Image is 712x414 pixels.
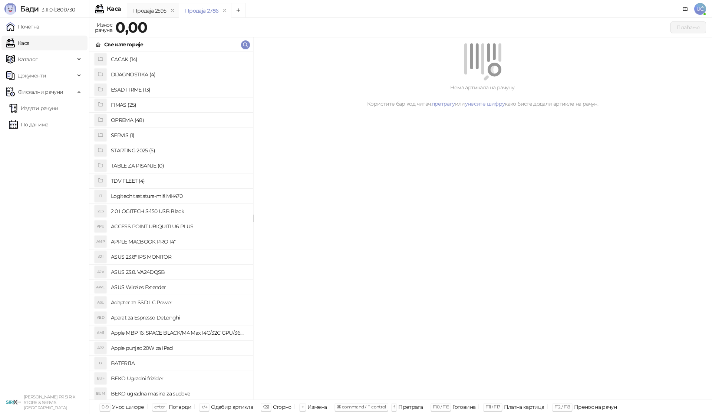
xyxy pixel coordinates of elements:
div: Готовина [452,402,475,412]
h4: ACCESS POINT UBIQUITI U6 PLUS [111,221,247,232]
div: ASL [95,297,106,308]
div: Потврди [169,402,192,412]
span: enter [154,404,165,410]
div: Продаја 2786 [185,7,218,15]
span: 0-9 [102,404,108,410]
h4: Adapter za SSD LC Power [111,297,247,308]
h4: CACAK (14) [111,53,247,65]
h4: SERVIS (1) [111,129,247,141]
h4: BEKO Ugradni frizider [111,372,247,384]
div: Одабир артикла [211,402,253,412]
span: UĆ [694,3,706,15]
div: AMP [95,236,106,248]
div: Каса [107,6,121,12]
strong: 0,00 [115,18,147,36]
div: Све категорије [104,40,143,49]
div: AWE [95,281,106,293]
h4: DIJAGNOSTIKA (4) [111,69,247,80]
a: Документација [679,3,691,15]
h4: Logitech tastatura-miš MK470 [111,190,247,202]
h4: Aparat za Espresso DeLonghi [111,312,247,324]
div: Нема артикала на рачуну. Користите бар код читач, или како бисте додали артикле на рачун. [262,83,703,108]
div: Платна картица [504,402,544,412]
button: remove [168,7,177,14]
div: Износ рачуна [93,20,114,35]
span: Бади [20,4,39,13]
span: F10 / F16 [433,404,449,410]
a: унесите шифру [465,100,505,107]
h4: Apple MBP 16: SPACE BLACK/M4 Max 14C/32C GPU/36GB/1T-ZEE [111,327,247,339]
div: AM1 [95,327,106,339]
a: Издати рачуни [9,101,59,116]
a: претрагу [432,100,455,107]
div: LT [95,190,106,202]
span: F12 / F18 [554,404,570,410]
div: AED [95,312,106,324]
div: Пренос на рачун [574,402,617,412]
span: ↑/↓ [201,404,207,410]
h4: ASUS Wireles Extender [111,281,247,293]
span: f [393,404,395,410]
div: BUF [95,372,106,384]
a: Каса [6,36,29,50]
div: 2LS [95,205,106,217]
h4: ASUS 23.8" IPS MONITOR [111,251,247,263]
h4: OPREMA (48) [111,114,247,126]
img: Logo [4,3,16,15]
h4: BATERIJA [111,357,247,369]
small: [PERSON_NAME] PR SIRIX STORE & SERVIS [GEOGRAPHIC_DATA] [24,394,75,410]
h4: Apple punjac 20W za iPad [111,342,247,354]
div: Продаја 2595 [133,7,166,15]
h4: FIMAS (25) [111,99,247,111]
div: AP2 [95,342,106,354]
button: Плаћање [670,21,706,33]
button: Add tab [231,3,246,18]
span: F11 / F17 [485,404,500,410]
h4: APPLE MACBOOK PRO 14" [111,236,247,248]
div: Измена [307,402,327,412]
button: remove [220,7,230,14]
div: Претрага [398,402,423,412]
div: BUM [95,388,106,400]
a: По данима [9,117,48,132]
div: B [95,357,106,369]
h4: BEKO ugradna masina za sudove [111,388,247,400]
div: Сторно [273,402,291,412]
span: ⌫ [263,404,269,410]
span: Документи [18,68,46,83]
span: + [301,404,304,410]
h4: 2.0 LOGITECH S-150 USB Black [111,205,247,217]
h4: STARTING 2025 (5) [111,145,247,156]
div: A2I [95,251,106,263]
img: 64x64-companyLogo-cb9a1907-c9b0-4601-bb5e-5084e694c383.png [6,395,21,410]
a: Почетна [6,19,39,34]
h4: TDV FLEET (4) [111,175,247,187]
div: A2V [95,266,106,278]
h4: TABLE ZA PISANJE (0) [111,160,247,172]
span: ⌘ command / ⌃ control [337,404,386,410]
div: Унос шифре [112,402,144,412]
h4: ASUS 23.8. VA24DQSB [111,266,247,278]
span: 3.11.0-b80b730 [39,6,75,13]
span: Каталог [18,52,38,67]
div: grid [89,52,253,400]
div: APU [95,221,106,232]
span: Фискални рачуни [18,85,63,99]
h4: ESAD FIRME (13) [111,84,247,96]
